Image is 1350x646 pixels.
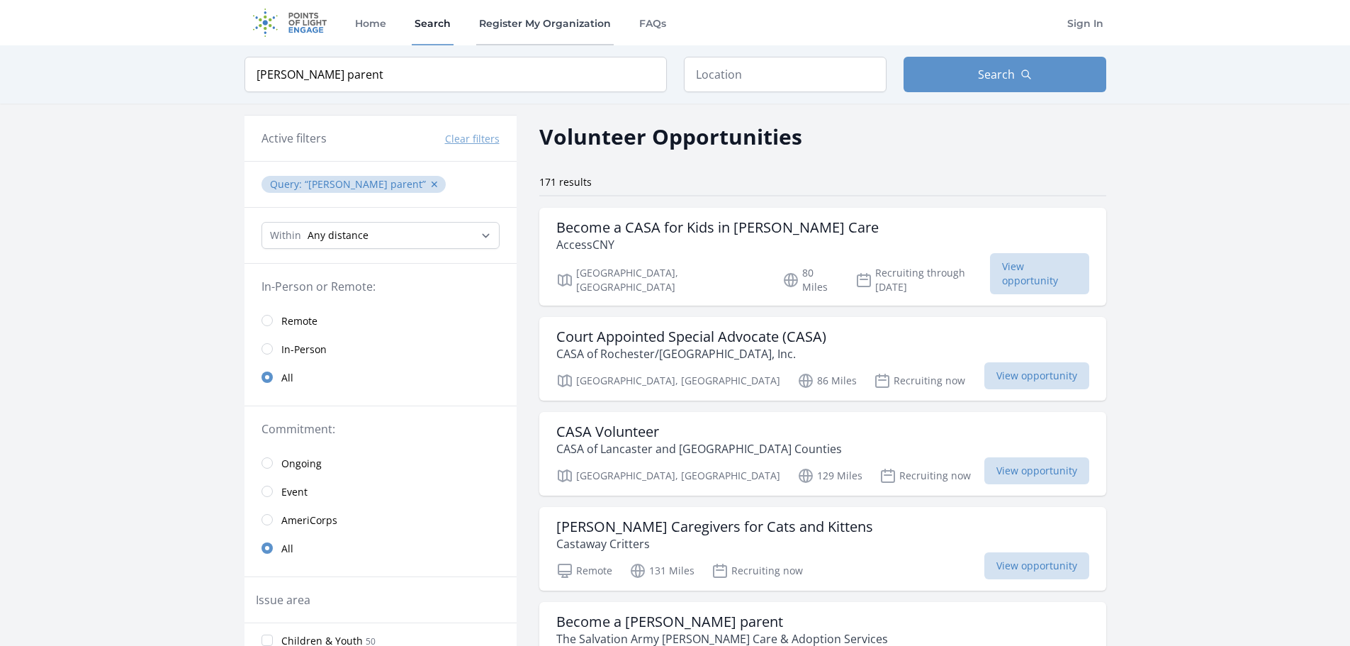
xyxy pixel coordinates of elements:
[281,314,317,328] span: Remote
[244,534,517,562] a: All
[556,562,612,579] p: Remote
[556,518,873,535] h3: [PERSON_NAME] Caregivers for Cats and Kittens
[797,467,862,484] p: 129 Miles
[281,343,327,357] span: In-Person
[556,372,780,389] p: [GEOGRAPHIC_DATA], [GEOGRAPHIC_DATA]
[879,467,971,484] p: Recruiting now
[556,613,888,630] h3: Become a [PERSON_NAME] parent
[978,66,1015,83] span: Search
[244,506,517,534] a: AmeriCorps
[539,412,1106,496] a: CASA Volunteer CASA of Lancaster and [GEOGRAPHIC_DATA] Counties [GEOGRAPHIC_DATA], [GEOGRAPHIC_DA...
[244,449,517,477] a: Ongoing
[256,591,310,608] legend: Issue area
[261,421,500,438] legend: Commitment:
[984,457,1089,484] span: View opportunity
[430,177,439,191] button: ✕
[556,440,842,457] p: CASA of Lancaster and [GEOGRAPHIC_DATA] Counties
[904,57,1106,92] button: Search
[711,562,803,579] p: Recruiting now
[556,345,826,362] p: CASA of Rochester/[GEOGRAPHIC_DATA], Inc.
[261,130,327,147] h3: Active filters
[244,335,517,363] a: In-Person
[281,513,337,528] span: AmeriCorps
[556,467,780,484] p: [GEOGRAPHIC_DATA], [GEOGRAPHIC_DATA]
[684,57,887,92] input: Location
[244,477,517,506] a: Event
[556,266,766,294] p: [GEOGRAPHIC_DATA], [GEOGRAPHIC_DATA]
[539,507,1106,591] a: [PERSON_NAME] Caregivers for Cats and Kittens Castaway Critters Remote 131 Miles Recruiting now V...
[984,362,1089,389] span: View opportunity
[629,562,694,579] p: 131 Miles
[261,222,500,249] select: Search Radius
[990,253,1089,294] span: View opportunity
[539,121,802,152] h2: Volunteer Opportunities
[445,132,500,146] button: Clear filters
[874,372,965,389] p: Recruiting now
[539,175,592,189] span: 171 results
[244,57,667,92] input: Keyword
[305,177,426,191] q: [PERSON_NAME] parent
[281,457,322,471] span: Ongoing
[261,635,273,646] input: Children & Youth 50
[261,278,500,295] legend: In-Person or Remote:
[281,371,293,385] span: All
[556,535,873,552] p: Castaway Critters
[797,372,857,389] p: 86 Miles
[539,317,1106,401] a: Court Appointed Special Advocate (CASA) CASA of Rochester/[GEOGRAPHIC_DATA], Inc. [GEOGRAPHIC_DAT...
[244,363,517,391] a: All
[244,306,517,335] a: Remote
[270,177,305,191] span: Query :
[556,236,879,253] p: AccessCNY
[281,542,293,556] span: All
[855,266,991,294] p: Recruiting through [DATE]
[556,219,879,236] h3: Become a CASA for Kids in [PERSON_NAME] Care
[984,552,1089,579] span: View opportunity
[281,485,308,499] span: Event
[556,423,842,440] h3: CASA Volunteer
[539,208,1106,306] a: Become a CASA for Kids in [PERSON_NAME] Care AccessCNY [GEOGRAPHIC_DATA], [GEOGRAPHIC_DATA] 80 Mi...
[556,328,826,345] h3: Court Appointed Special Advocate (CASA)
[782,266,838,294] p: 80 Miles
